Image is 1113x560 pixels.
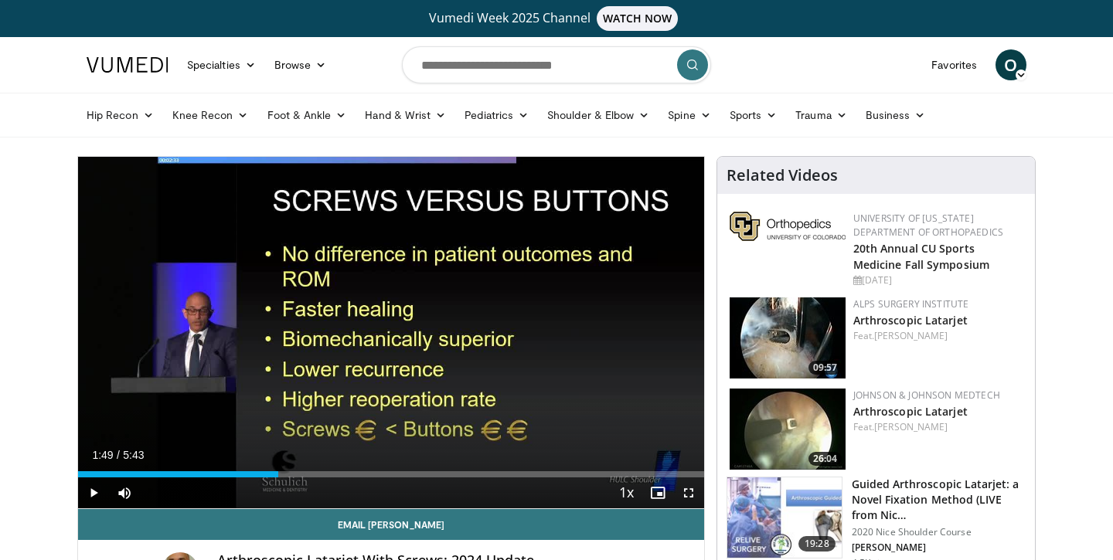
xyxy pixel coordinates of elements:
a: Business [856,100,935,131]
a: 20th Annual CU Sports Medicine Fall Symposium [853,241,989,272]
a: Knee Recon [163,100,258,131]
span: 09:57 [808,361,842,375]
video-js: Video Player [78,157,704,509]
span: 5:43 [123,449,144,461]
span: / [117,449,120,461]
a: Shoulder & Elbow [538,100,659,131]
img: 545586_3.png.150x105_q85_crop-smart_upscale.jpg [730,297,846,378]
a: University of [US_STATE] Department of Orthopaedics [853,212,1003,239]
a: Browse [265,49,336,80]
p: 2020 Nice Shoulder Course [852,526,1026,538]
input: Search topics, interventions [402,46,711,83]
a: Vumedi Week 2025 ChannelWATCH NOW [89,6,1024,31]
a: Spine [659,100,720,131]
div: Feat. [853,329,1023,343]
img: VuMedi Logo [87,57,168,73]
a: Trauma [786,100,856,131]
a: [PERSON_NAME] [874,420,948,433]
div: [DATE] [853,273,1023,287]
a: Johnson & Johnson MedTech [853,389,1000,402]
a: O [996,49,1026,80]
a: Hand & Wrist [356,100,455,131]
h4: Related Videos [727,166,838,185]
img: 1r0G9UHG_T5JX3EH4xMDoxOjBrO-I4W8.150x105_q85_crop-smart_upscale.jpg [730,389,846,470]
button: Mute [109,477,140,508]
a: Alps Surgery Institute [853,297,969,311]
button: Playback Rate [611,477,642,508]
a: Sports [720,100,787,131]
span: 1:49 [92,449,113,461]
p: [PERSON_NAME] [852,541,1026,554]
div: Progress Bar [78,471,704,477]
a: Arthroscopic Latarjet [853,313,968,328]
div: Feat. [853,420,1023,434]
h3: Guided Arthroscopic Latarjet: a Novel Fixation Method (LIVE from Nic… [852,477,1026,523]
a: Email [PERSON_NAME] [78,509,704,540]
button: Fullscreen [673,477,704,508]
span: 19:28 [798,536,836,552]
a: Specialties [178,49,265,80]
a: Hip Recon [77,100,163,131]
span: 26:04 [808,452,842,466]
span: WATCH NOW [597,6,679,31]
a: Pediatrics [455,100,538,131]
a: [PERSON_NAME] [874,329,948,342]
button: Enable picture-in-picture mode [642,477,673,508]
a: Arthroscopic Latarjet [853,404,968,419]
a: Favorites [922,49,986,80]
img: 355603a8-37da-49b6-856f-e00d7e9307d3.png.150x105_q85_autocrop_double_scale_upscale_version-0.2.png [730,212,846,241]
a: 26:04 [730,389,846,470]
a: Foot & Ankle [258,100,356,131]
button: Play [78,477,109,508]
img: bd556dd6-d2ca-44a0-9790-520f8bc1031c.jpg.150x105_q85_crop-smart_upscale.jpg [727,477,842,558]
a: 09:57 [730,297,846,378]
